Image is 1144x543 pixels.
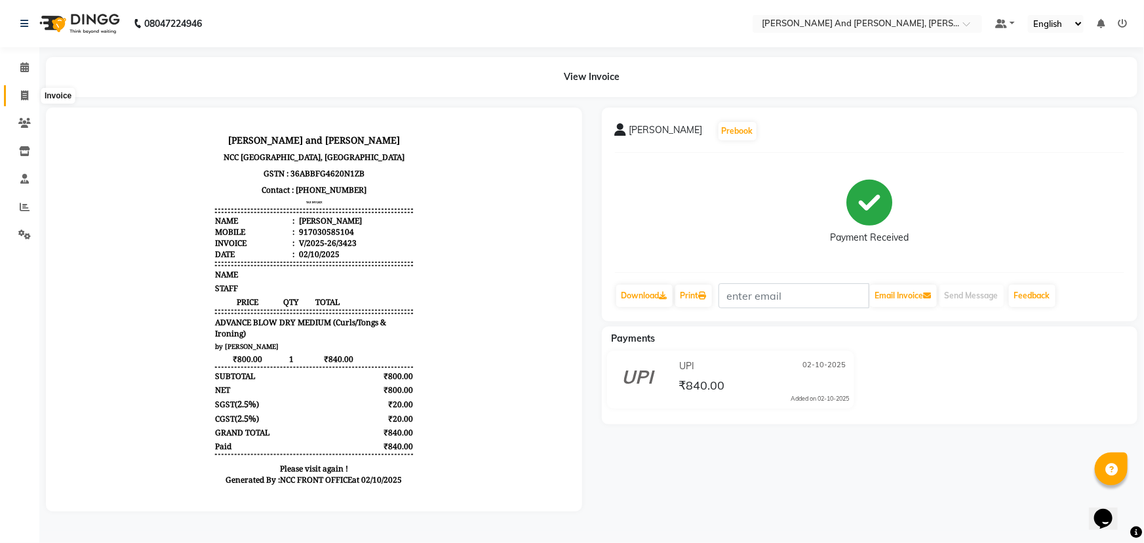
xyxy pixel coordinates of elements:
[303,277,355,289] div: ₹20.00
[46,57,1137,97] div: View Invoice
[156,10,354,28] h3: [PERSON_NAME] and [PERSON_NAME]
[719,122,757,140] button: Prebook
[237,94,303,106] div: [PERSON_NAME]
[156,128,235,139] div: Date
[222,233,243,244] span: 1
[675,285,712,307] a: Print
[33,5,123,42] img: logo
[156,45,354,61] p: GSTN : 36ABBFG4620N1ZB
[233,128,235,139] span: :
[233,117,235,128] span: :
[237,128,281,139] div: 02/10/2025
[178,292,197,304] span: 2.5%
[303,264,355,275] div: ₹800.00
[243,176,295,187] span: TOTAL
[156,77,354,86] h3: TAX INVOICE
[237,117,298,128] div: V/2025-26/3423
[243,233,295,244] span: ₹840.00
[303,320,355,331] div: ₹840.00
[1089,491,1131,530] iframe: chat widget
[156,94,235,106] div: Name
[802,359,846,373] span: 02-10-2025
[156,106,235,117] div: Mobile
[221,353,293,365] span: NCC FRONT OFFICE
[156,278,176,289] span: SGST
[222,176,243,187] span: QTY
[156,277,200,289] div: ( )
[178,277,197,289] span: 2.5%
[156,306,210,317] div: GRAND TOTAL
[629,123,703,142] span: [PERSON_NAME]
[870,285,937,307] button: Email Invoice
[679,378,724,396] span: ₹840.00
[303,306,355,317] div: ₹840.00
[616,285,673,307] a: Download
[233,94,235,106] span: :
[156,342,354,353] p: Please visit again !
[791,394,849,403] div: Added on 02-10-2025
[233,106,235,117] span: :
[156,233,222,244] span: ₹800.00
[156,148,179,159] span: NAME
[156,292,176,304] span: CGST
[41,88,75,104] div: Invoice
[303,250,355,261] div: ₹800.00
[612,332,656,344] span: Payments
[156,61,354,77] p: Contact : [PHONE_NUMBER]
[156,28,354,45] p: NCC [GEOGRAPHIC_DATA], [GEOGRAPHIC_DATA]
[156,264,171,275] div: NET
[156,176,222,187] span: PRICE
[156,196,354,218] span: ADVANCE BLOW DRY MEDIUM (Curls/Tongs & Ironing)
[156,117,235,128] div: Invoice
[156,250,196,261] div: SUBTOTAL
[303,292,355,304] div: ₹20.00
[830,231,909,245] div: Payment Received
[237,106,295,117] div: 917030585104
[144,5,202,42] b: 08047224946
[156,292,200,304] div: ( )
[1009,285,1055,307] a: Feedback
[156,320,172,331] div: Paid
[156,353,354,365] div: Generated By : at 02/10/2025
[156,221,220,230] small: by [PERSON_NAME]
[939,285,1004,307] button: Send Message
[679,359,694,373] span: UPI
[156,162,179,173] span: STAFF
[719,283,869,308] input: enter email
